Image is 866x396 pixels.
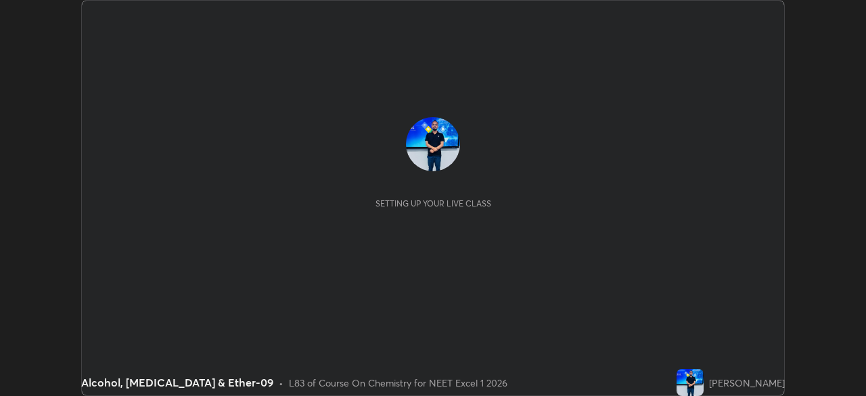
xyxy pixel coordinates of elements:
[289,376,507,390] div: L83 of Course On Chemistry for NEET Excel 1 2026
[279,376,283,390] div: •
[709,376,785,390] div: [PERSON_NAME]
[406,117,460,171] img: 3ec33bfbc6c04ccc868b4bb0369a361e.jpg
[375,198,491,208] div: Setting up your live class
[677,369,704,396] img: 3ec33bfbc6c04ccc868b4bb0369a361e.jpg
[81,374,273,391] div: Alcohol, [MEDICAL_DATA] & Ether-09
